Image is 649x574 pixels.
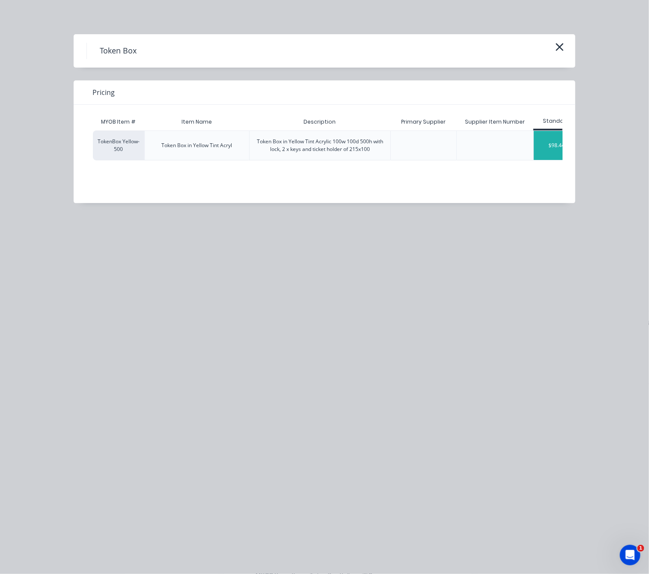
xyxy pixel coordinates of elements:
div: Standard [533,117,580,125]
span: 1 [637,545,644,552]
div: Supplier Item Number [458,111,532,133]
iframe: Intercom live chat [620,545,640,565]
div: $98.44 [534,131,580,160]
div: MYOB Item # [93,113,144,130]
span: Pricing [92,87,115,98]
div: TokenBox Yellow-500 [93,130,144,160]
div: Primary Supplier [394,111,453,133]
h4: Token Box [86,43,149,59]
div: Item Name [175,111,219,133]
div: Token Box in Yellow Tint Acrylic 100w 100d 500h with lock, 2 x keys and ticket holder of 215x100 [256,138,384,153]
div: Token Box in Yellow Tint Acryl [162,142,232,149]
div: Description [297,111,343,133]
